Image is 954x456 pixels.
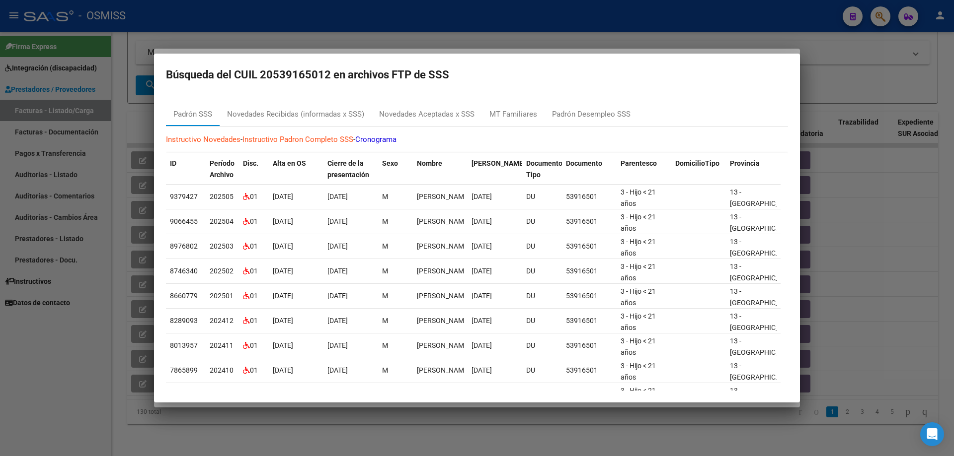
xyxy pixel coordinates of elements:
[170,242,198,250] span: 8976802
[566,159,602,167] span: Documento
[472,341,492,349] span: [DATE]
[726,153,781,186] datatable-header-cell: Provincia
[526,265,558,277] div: DU
[472,242,492,250] span: [DATE]
[173,109,212,120] div: Padrón SSS
[566,365,613,376] div: 53916501
[227,109,364,120] div: Novedades Recibidas (informadas x SSS)
[243,191,265,202] div: 01
[621,362,656,381] span: 3 - Hijo < 21 años
[621,287,656,307] span: 3 - Hijo < 21 años
[239,153,269,186] datatable-header-cell: Disc.
[273,217,293,225] span: [DATE]
[382,193,388,200] span: M
[170,317,198,325] span: 8289093
[621,312,656,331] span: 3 - Hijo < 21 años
[472,267,492,275] span: [DATE]
[273,317,293,325] span: [DATE]
[566,340,613,351] div: 53916501
[730,312,797,331] span: 13 - [GEOGRAPHIC_DATA]
[730,362,797,381] span: 13 - [GEOGRAPHIC_DATA]
[243,365,265,376] div: 01
[552,109,631,120] div: Padrón Desempleo SSS
[417,217,470,225] span: FERNANDEZ ELIAS JONAS
[170,193,198,200] span: 9379427
[621,337,656,356] span: 3 - Hijo < 21 años
[210,267,234,275] span: 202502
[472,292,492,300] span: [DATE]
[323,153,378,186] datatable-header-cell: Cierre de la presentación
[675,159,719,167] span: DomicilioTipo
[170,267,198,275] span: 8746340
[378,153,413,186] datatable-header-cell: Sexo
[472,366,492,374] span: [DATE]
[273,267,293,275] span: [DATE]
[472,193,492,200] span: [DATE]
[526,241,558,252] div: DU
[566,191,613,202] div: 53916501
[210,317,234,325] span: 202412
[489,109,537,120] div: MT Familiares
[671,153,726,186] datatable-header-cell: DomicilioTipo
[730,337,797,356] span: 13 - [GEOGRAPHIC_DATA]
[210,292,234,300] span: 202501
[206,153,239,186] datatable-header-cell: Período Archivo
[327,217,348,225] span: [DATE]
[210,159,235,179] span: Período Archivo
[730,188,797,207] span: 13 - [GEOGRAPHIC_DATA]
[243,159,258,167] span: Disc.
[243,340,265,351] div: 01
[327,242,348,250] span: [DATE]
[243,290,265,302] div: 01
[621,188,656,207] span: 3 - Hijo < 21 años
[382,317,388,325] span: M
[243,265,265,277] div: 01
[210,341,234,349] span: 202411
[210,366,234,374] span: 202410
[355,135,397,144] a: Cronograma
[730,287,797,307] span: 13 - [GEOGRAPHIC_DATA]
[417,267,470,275] span: FERNANDEZ ELIAS JONAS
[730,213,797,232] span: 13 - [GEOGRAPHIC_DATA]
[621,387,656,406] span: 3 - Hijo < 21 años
[526,159,562,179] span: Documento Tipo
[562,153,617,186] datatable-header-cell: Documento
[382,267,388,275] span: M
[526,216,558,227] div: DU
[566,241,613,252] div: 53916501
[166,65,788,84] h2: Búsqueda del CUIL 20539165012 en archivos FTP de SSS
[273,341,293,349] span: [DATE]
[526,290,558,302] div: DU
[526,315,558,326] div: DU
[243,216,265,227] div: 01
[327,159,369,179] span: Cierre de la presentación
[273,159,306,167] span: Alta en OS
[327,292,348,300] span: [DATE]
[170,217,198,225] span: 9066455
[243,390,265,401] div: 01
[621,159,657,167] span: Parentesco
[269,153,323,186] datatable-header-cell: Alta en OS
[417,341,470,349] span: FERNANDEZ ELIAS JONAS
[566,315,613,326] div: 53916501
[170,159,176,167] span: ID
[417,366,470,374] span: FERNANDEZ ELIAS JONAS
[472,317,492,325] span: [DATE]
[327,366,348,374] span: [DATE]
[382,242,388,250] span: M
[210,193,234,200] span: 202505
[730,387,797,406] span: 13 - [GEOGRAPHIC_DATA]
[472,217,492,225] span: [DATE]
[382,292,388,300] span: M
[382,341,388,349] span: M
[166,153,206,186] datatable-header-cell: ID
[522,153,562,186] datatable-header-cell: Documento Tipo
[417,193,470,200] span: FERNANDEZ ELIAS JONAS
[413,153,468,186] datatable-header-cell: Nombre
[170,366,198,374] span: 7865899
[382,159,398,167] span: Sexo
[210,217,234,225] span: 202504
[170,341,198,349] span: 8013957
[526,365,558,376] div: DU
[417,292,470,300] span: FERNANDEZ ELIAS JONAS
